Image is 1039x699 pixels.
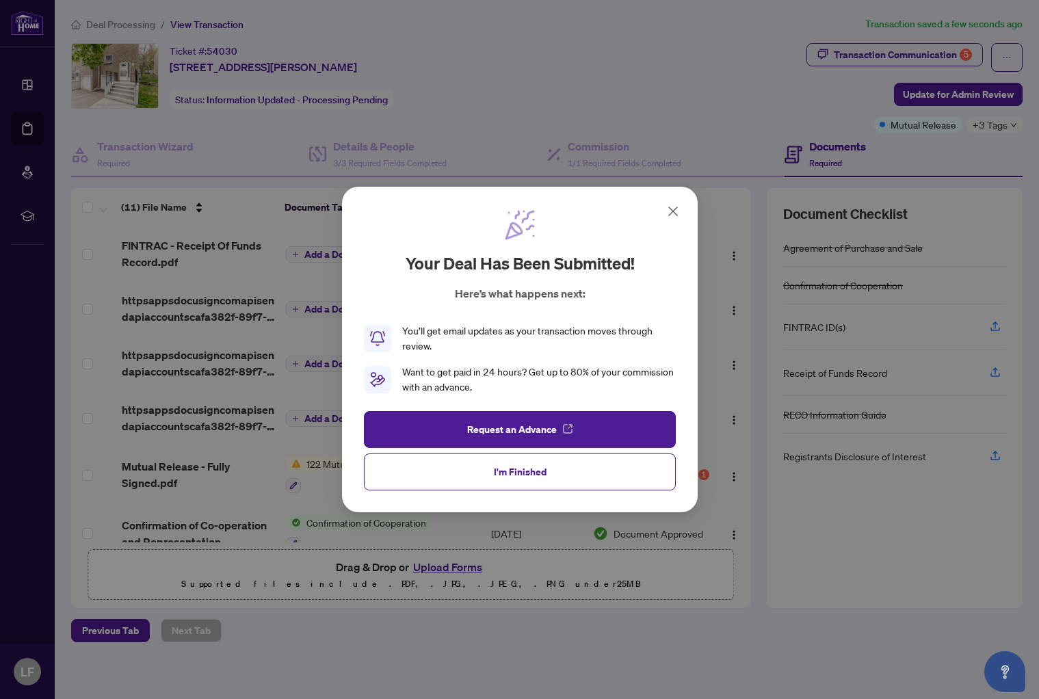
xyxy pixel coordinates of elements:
[402,365,676,395] div: Want to get paid in 24 hours? Get up to 80% of your commission with an advance.
[493,461,546,483] span: I'm Finished
[402,324,676,354] div: You’ll get email updates as your transaction moves through review.
[405,252,634,274] h2: Your deal has been submitted!
[364,411,676,448] button: Request an Advance
[466,419,556,440] span: Request an Advance
[984,651,1025,692] button: Open asap
[364,453,676,490] button: I'm Finished
[454,285,585,302] p: Here’s what happens next:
